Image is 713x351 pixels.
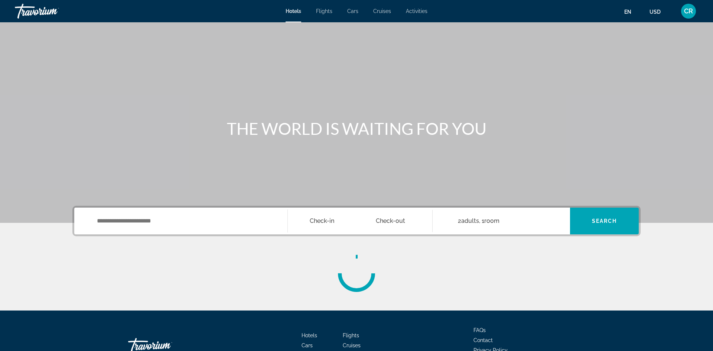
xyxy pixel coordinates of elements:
button: Change currency [649,6,668,17]
a: Flights [316,8,332,14]
h1: THE WORLD IS WAITING FOR YOU [217,119,496,138]
button: User Menu [679,3,698,19]
a: Travorium [15,1,89,21]
a: Activities [406,8,427,14]
span: Search [592,218,617,224]
span: 2 [458,216,479,226]
a: Cruises [373,8,391,14]
span: Room [484,217,499,224]
a: Contact [473,337,493,343]
span: Adults [461,217,479,224]
a: Cars [347,8,358,14]
a: Hotels [302,332,317,338]
button: Search [570,208,639,234]
a: Cruises [343,342,361,348]
a: Cars [302,342,313,348]
div: Search widget [74,208,639,234]
a: Flights [343,332,359,338]
span: USD [649,9,661,15]
a: FAQs [473,327,486,333]
span: , 1 [479,216,499,226]
a: Hotels [286,8,301,14]
button: Change language [624,6,638,17]
button: Check in and out dates [288,208,433,234]
span: CR [684,7,693,15]
button: Travelers: 2 adults, 0 children [433,208,570,234]
span: en [624,9,631,15]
